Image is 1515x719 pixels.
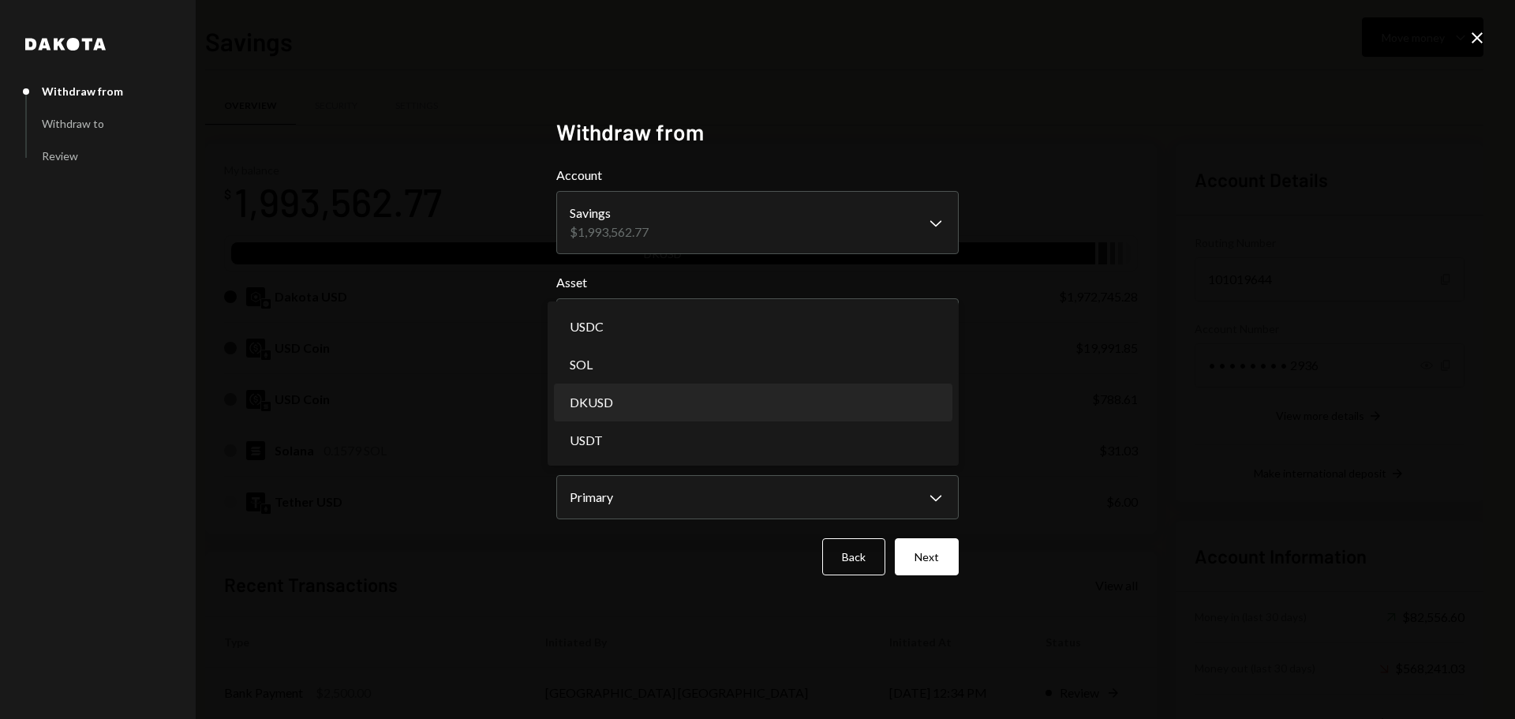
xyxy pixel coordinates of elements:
div: Withdraw to [42,117,104,130]
label: Asset [556,273,959,292]
span: USDC [570,317,604,336]
label: Account [556,166,959,185]
button: Account [556,191,959,254]
span: USDT [570,431,603,450]
button: Back [822,538,885,575]
div: Withdraw from [42,84,123,98]
span: SOL [570,355,593,374]
div: Review [42,149,78,163]
span: DKUSD [570,393,613,412]
h2: Withdraw from [556,117,959,148]
button: Next [895,538,959,575]
button: Asset [556,298,959,343]
button: Source Address [556,475,959,519]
